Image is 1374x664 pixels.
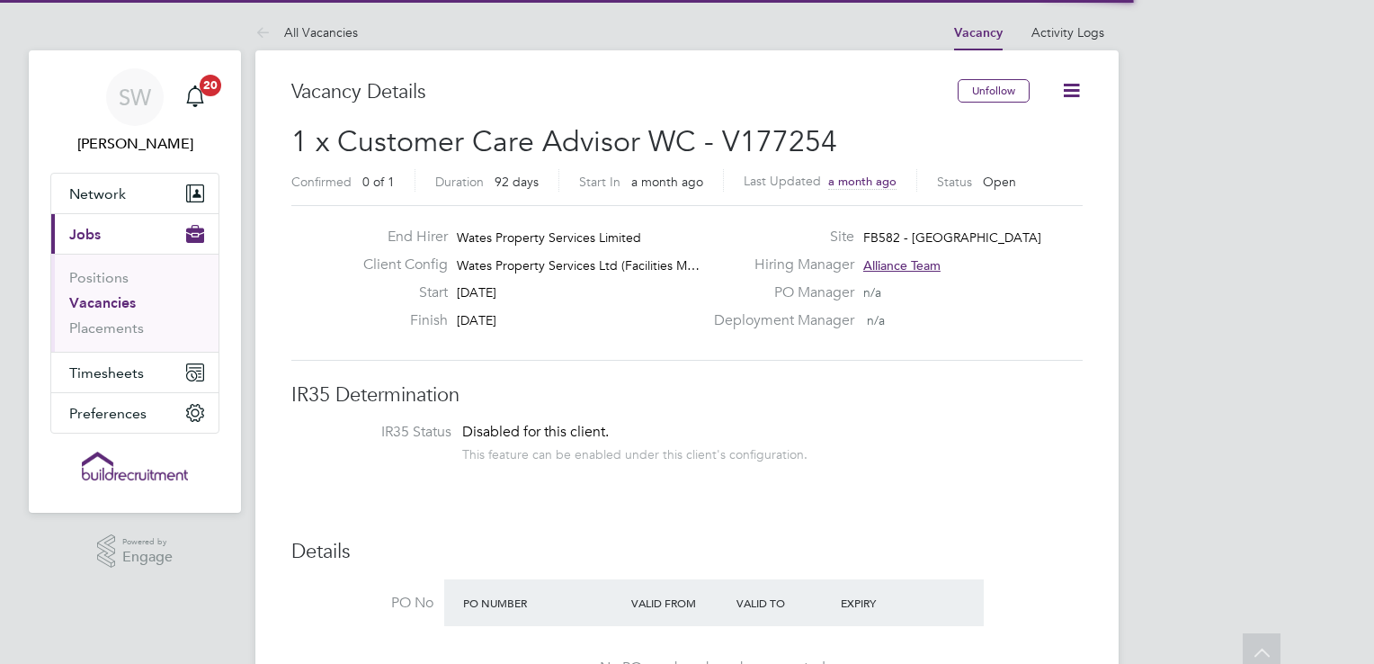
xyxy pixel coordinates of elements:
[457,229,641,246] span: Wates Property Services Limited
[200,75,221,96] span: 20
[69,269,129,286] a: Positions
[349,311,448,330] label: Finish
[703,228,854,247] label: Site
[349,256,448,274] label: Client Config
[69,405,147,422] span: Preferences
[732,587,837,619] div: Valid To
[863,257,941,274] span: Alliance Team
[122,534,173,550] span: Powered by
[291,124,837,159] span: 1 x Customer Care Advisor WC - V177254
[462,442,807,462] div: This feature can be enabled under this client's configuration.
[836,587,941,619] div: Expiry
[51,214,219,254] button: Jobs
[69,319,144,336] a: Placements
[459,587,627,619] div: PO Number
[937,174,972,190] label: Status
[177,68,213,126] a: 20
[119,85,151,109] span: SW
[51,174,219,213] button: Network
[291,382,1083,408] h3: IR35 Determination
[291,79,958,105] h3: Vacancy Details
[50,68,219,155] a: SW[PERSON_NAME]
[291,594,433,613] label: PO No
[69,226,101,243] span: Jobs
[627,587,732,619] div: Valid From
[703,283,854,302] label: PO Manager
[495,174,539,190] span: 92 days
[255,24,358,40] a: All Vacancies
[291,174,352,190] label: Confirmed
[69,364,144,381] span: Timesheets
[435,174,484,190] label: Duration
[863,229,1041,246] span: FB582 - [GEOGRAPHIC_DATA]
[50,133,219,155] span: Sam White
[29,50,241,513] nav: Main navigation
[863,284,881,301] span: n/a
[69,294,136,311] a: Vacancies
[958,79,1030,103] button: Unfollow
[703,256,854,274] label: Hiring Manager
[631,174,703,190] span: a month ago
[1031,24,1104,40] a: Activity Logs
[69,185,126,202] span: Network
[828,174,897,189] span: a month ago
[579,174,620,190] label: Start In
[703,311,854,330] label: Deployment Manager
[954,25,1003,40] a: Vacancy
[51,254,219,352] div: Jobs
[291,539,1083,565] h3: Details
[362,174,395,190] span: 0 of 1
[457,257,700,274] span: Wates Property Services Ltd (Facilities M…
[462,423,609,441] span: Disabled for this client.
[457,284,496,301] span: [DATE]
[51,393,219,433] button: Preferences
[82,452,188,480] img: buildrec-logo-retina.png
[983,174,1016,190] span: Open
[744,173,821,189] label: Last Updated
[97,534,174,569] a: Powered byEngage
[349,283,448,302] label: Start
[457,312,496,328] span: [DATE]
[349,228,448,247] label: End Hirer
[51,353,219,392] button: Timesheets
[309,423,451,442] label: IR35 Status
[867,312,885,328] span: n/a
[50,452,219,480] a: Go to home page
[122,550,173,565] span: Engage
